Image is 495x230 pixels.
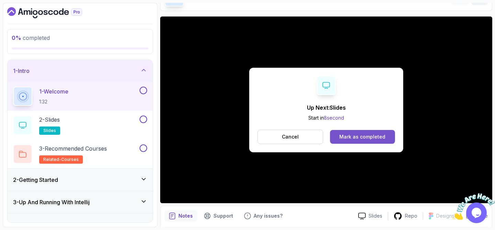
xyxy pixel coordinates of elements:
[39,116,60,124] p: 2 - Slides
[39,87,68,96] p: 1 - Welcome
[8,191,153,213] button: 3-Up And Running With Intellij
[307,114,346,121] p: Start in
[165,210,197,221] button: notes button
[13,144,147,164] button: 3-Recommended Coursesrelated-courses
[43,157,79,162] span: related-courses
[12,34,21,41] span: 0 %
[388,212,423,220] a: Repo
[7,7,98,18] a: Dashboard
[178,212,193,219] p: Notes
[43,128,56,133] span: slides
[8,60,153,82] button: 1-Intro
[254,212,283,219] p: Any issues?
[307,103,346,112] p: Up Next: Slides
[39,144,107,153] p: 3 - Recommended Courses
[8,169,153,191] button: 2-Getting Started
[282,133,299,140] p: Cancel
[339,133,385,140] div: Mark as completed
[13,176,58,184] h3: 2 - Getting Started
[436,212,454,219] p: Designs
[13,220,66,229] h3: 4 - Configuring Intellij
[330,130,395,144] button: Mark as completed
[12,34,50,41] span: completed
[13,67,30,75] h3: 1 - Intro
[13,198,90,206] h3: 3 - Up And Running With Intellij
[405,212,417,219] p: Repo
[324,115,344,121] span: 8 second
[353,212,388,220] a: Slides
[368,212,382,219] p: Slides
[13,87,147,106] button: 1-Welcome1:32
[200,210,237,221] button: Support button
[257,130,323,144] button: Cancel
[39,98,68,105] p: 1:32
[13,116,147,135] button: 2-Slidesslides
[240,210,287,221] button: Feedback button
[452,187,495,220] iframe: chat widget
[160,17,492,203] iframe: 1 - Hi
[213,212,233,219] p: Support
